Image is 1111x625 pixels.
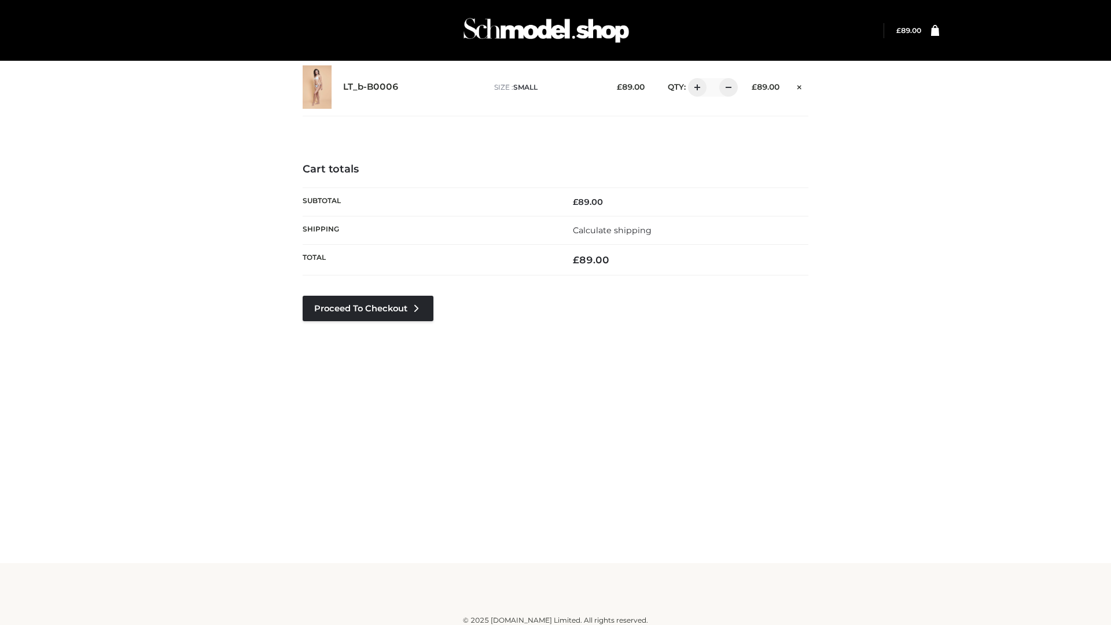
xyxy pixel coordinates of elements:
span: £ [573,197,578,207]
a: Remove this item [791,78,808,93]
th: Total [303,245,555,275]
bdi: 89.00 [617,82,645,91]
a: Calculate shipping [573,225,652,236]
img: Schmodel Admin 964 [459,8,633,53]
bdi: 89.00 [573,254,609,266]
a: £89.00 [896,26,921,35]
th: Subtotal [303,187,555,216]
bdi: 89.00 [896,26,921,35]
span: £ [896,26,901,35]
span: £ [617,82,622,91]
a: Proceed to Checkout [303,296,433,321]
bdi: 89.00 [752,82,779,91]
span: SMALL [513,83,538,91]
bdi: 89.00 [573,197,603,207]
span: £ [573,254,579,266]
a: LT_b-B0006 [343,82,399,93]
th: Shipping [303,216,555,244]
span: £ [752,82,757,91]
h4: Cart totals [303,163,808,176]
div: QTY: [656,78,734,97]
p: size : [494,82,599,93]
